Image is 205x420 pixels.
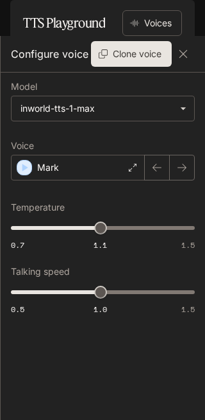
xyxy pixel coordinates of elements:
[12,96,194,121] div: inworld-tts-1-max
[11,240,24,250] span: 0.7
[10,6,33,30] button: open drawer
[11,141,34,150] p: Voice
[20,102,174,115] div: inworld-tts-1-max
[122,10,182,36] button: Voices
[11,82,37,91] p: Model
[11,203,65,212] p: Temperature
[91,41,172,67] button: Clone voice
[37,161,59,174] p: Mark
[94,240,107,250] span: 1.1
[181,240,195,250] span: 1.5
[11,46,88,62] p: Configure voice
[23,10,105,36] h1: TTS Playground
